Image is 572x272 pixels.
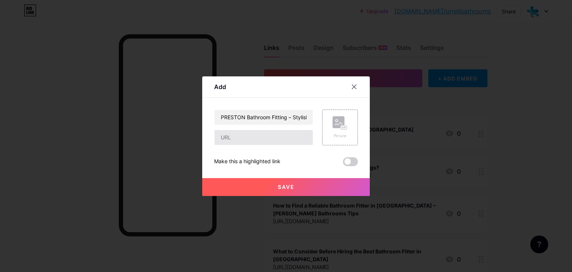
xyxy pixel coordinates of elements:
div: Add [214,82,226,91]
span: Save [278,184,295,190]
input: URL [214,130,313,145]
button: Save [202,178,370,196]
div: Picture [333,133,347,139]
div: Make this a highlighted link [214,157,280,166]
input: Title [214,110,313,125]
